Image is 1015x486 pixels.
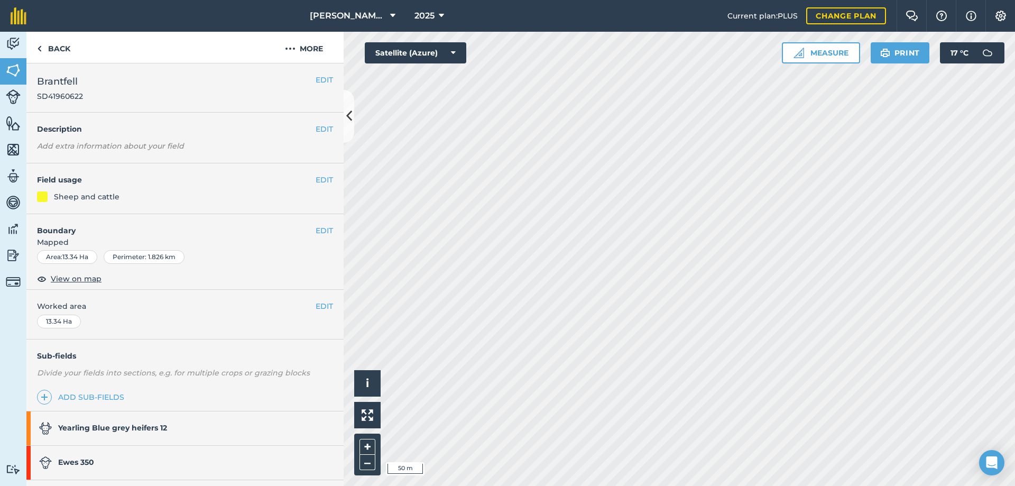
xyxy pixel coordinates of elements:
img: svg+xml;base64,PHN2ZyB4bWxucz0iaHR0cDovL3d3dy53My5vcmcvMjAwMC9zdmciIHdpZHRoPSIxNyIgaGVpZ2h0PSIxNy... [966,10,976,22]
img: svg+xml;base64,PD94bWwgdmVyc2lvbj0iMS4wIiBlbmNvZGluZz0idXRmLTgiPz4KPCEtLSBHZW5lcmF0b3I6IEFkb2JlIE... [39,456,52,469]
span: Current plan : PLUS [727,10,798,22]
span: i [366,377,369,390]
a: Yearling Blue grey heifers 12 [26,411,333,445]
img: fieldmargin Logo [11,7,26,24]
a: Change plan [806,7,886,24]
img: svg+xml;base64,PHN2ZyB4bWxucz0iaHR0cDovL3d3dy53My5vcmcvMjAwMC9zdmciIHdpZHRoPSIxNCIgaGVpZ2h0PSIyNC... [41,391,48,404]
div: Area : 13.34 Ha [37,250,97,264]
img: Four arrows, one pointing top left, one top right, one bottom right and the last bottom left [362,409,373,421]
h4: Sub-fields [26,350,344,362]
span: Mapped [26,236,344,248]
strong: Ewes 350 [58,457,94,467]
img: A question mark icon [935,11,948,21]
img: svg+xml;base64,PHN2ZyB4bWxucz0iaHR0cDovL3d3dy53My5vcmcvMjAwMC9zdmciIHdpZHRoPSIxOSIgaGVpZ2h0PSIyNC... [880,47,890,59]
button: EDIT [316,300,333,312]
h4: Boundary [26,214,316,236]
img: svg+xml;base64,PD94bWwgdmVyc2lvbj0iMS4wIiBlbmNvZGluZz0idXRmLTgiPz4KPCEtLSBHZW5lcmF0b3I6IEFkb2JlIE... [6,36,21,52]
button: More [264,32,344,63]
div: Sheep and cattle [54,191,119,203]
img: svg+xml;base64,PD94bWwgdmVyc2lvbj0iMS4wIiBlbmNvZGluZz0idXRmLTgiPz4KPCEtLSBHZW5lcmF0b3I6IEFkb2JlIE... [6,195,21,210]
div: Perimeter : 1.826 km [104,250,184,264]
span: 2025 [414,10,435,22]
img: svg+xml;base64,PD94bWwgdmVyc2lvbj0iMS4wIiBlbmNvZGluZz0idXRmLTgiPz4KPCEtLSBHZW5lcmF0b3I6IEFkb2JlIE... [6,274,21,289]
span: 17 ° C [951,42,968,63]
h4: Description [37,123,333,135]
img: svg+xml;base64,PD94bWwgdmVyc2lvbj0iMS4wIiBlbmNvZGluZz0idXRmLTgiPz4KPCEtLSBHZW5lcmF0b3I6IEFkb2JlIE... [6,221,21,237]
img: A cog icon [994,11,1007,21]
button: + [359,439,375,455]
img: svg+xml;base64,PHN2ZyB4bWxucz0iaHR0cDovL3d3dy53My5vcmcvMjAwMC9zdmciIHdpZHRoPSI5IiBoZWlnaHQ9IjI0Ii... [37,42,42,55]
button: EDIT [316,123,333,135]
button: i [354,370,381,397]
span: Worked area [37,300,333,312]
div: Open Intercom Messenger [979,450,1004,475]
div: 13.34 Ha [37,315,81,328]
span: View on map [51,273,101,285]
button: – [359,455,375,470]
img: svg+xml;base64,PD94bWwgdmVyc2lvbj0iMS4wIiBlbmNvZGluZz0idXRmLTgiPz4KPCEtLSBHZW5lcmF0b3I6IEFkb2JlIE... [6,89,21,104]
button: Print [871,42,930,63]
img: Two speech bubbles overlapping with the left bubble in the forefront [906,11,918,21]
em: Divide your fields into sections, e.g. for multiple crops or grazing blocks [37,368,310,378]
img: svg+xml;base64,PHN2ZyB4bWxucz0iaHR0cDovL3d3dy53My5vcmcvMjAwMC9zdmciIHdpZHRoPSI1NiIgaGVpZ2h0PSI2MC... [6,62,21,78]
button: View on map [37,272,101,285]
img: svg+xml;base64,PHN2ZyB4bWxucz0iaHR0cDovL3d3dy53My5vcmcvMjAwMC9zdmciIHdpZHRoPSIxOCIgaGVpZ2h0PSIyNC... [37,272,47,285]
button: Measure [782,42,860,63]
img: svg+xml;base64,PHN2ZyB4bWxucz0iaHR0cDovL3d3dy53My5vcmcvMjAwMC9zdmciIHdpZHRoPSIyMCIgaGVpZ2h0PSIyNC... [285,42,296,55]
span: SD41960622 [37,91,83,102]
img: svg+xml;base64,PD94bWwgdmVyc2lvbj0iMS4wIiBlbmNvZGluZz0idXRmLTgiPz4KPCEtLSBHZW5lcmF0b3I6IEFkb2JlIE... [6,168,21,184]
a: Back [26,32,81,63]
h4: Field usage [37,174,316,186]
button: EDIT [316,74,333,86]
button: 17 °C [940,42,1004,63]
strong: Yearling Blue grey heifers 12 [58,423,167,433]
img: svg+xml;base64,PHN2ZyB4bWxucz0iaHR0cDovL3d3dy53My5vcmcvMjAwMC9zdmciIHdpZHRoPSI1NiIgaGVpZ2h0PSI2MC... [6,142,21,158]
img: Ruler icon [793,48,804,58]
img: svg+xml;base64,PD94bWwgdmVyc2lvbj0iMS4wIiBlbmNvZGluZz0idXRmLTgiPz4KPCEtLSBHZW5lcmF0b3I6IEFkb2JlIE... [39,422,52,435]
img: svg+xml;base64,PHN2ZyB4bWxucz0iaHR0cDovL3d3dy53My5vcmcvMjAwMC9zdmciIHdpZHRoPSI1NiIgaGVpZ2h0PSI2MC... [6,115,21,131]
span: Brantfell [37,74,83,89]
a: Add sub-fields [37,390,128,405]
img: svg+xml;base64,PD94bWwgdmVyc2lvbj0iMS4wIiBlbmNvZGluZz0idXRmLTgiPz4KPCEtLSBHZW5lcmF0b3I6IEFkb2JlIE... [977,42,998,63]
img: svg+xml;base64,PD94bWwgdmVyc2lvbj0iMS4wIiBlbmNvZGluZz0idXRmLTgiPz4KPCEtLSBHZW5lcmF0b3I6IEFkb2JlIE... [6,247,21,263]
em: Add extra information about your field [37,141,184,151]
button: Satellite (Azure) [365,42,466,63]
button: EDIT [316,225,333,236]
span: [PERSON_NAME][GEOGRAPHIC_DATA] [310,10,386,22]
button: EDIT [316,174,333,186]
img: svg+xml;base64,PD94bWwgdmVyc2lvbj0iMS4wIiBlbmNvZGluZz0idXRmLTgiPz4KPCEtLSBHZW5lcmF0b3I6IEFkb2JlIE... [6,464,21,474]
a: Ewes 350 [26,446,333,480]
